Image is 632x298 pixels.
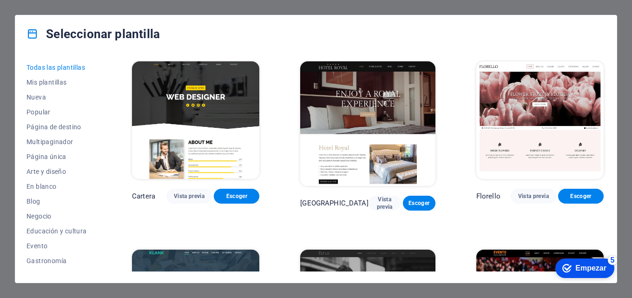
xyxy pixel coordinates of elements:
[26,179,91,194] button: En blanco
[26,93,91,101] span: Nueva
[511,189,556,204] button: Vista previa
[26,153,66,160] font: Página única
[369,196,401,211] button: Vista previa
[26,209,91,224] button: Negocio
[166,189,212,204] button: Vista previa
[26,119,91,134] button: Página de destino
[174,193,204,199] font: Vista previa
[558,189,604,204] button: Escoger
[26,134,91,149] button: Multipaginador
[60,2,64,10] font: 5
[26,105,91,119] button: Popular
[26,238,91,253] button: Evento
[26,138,73,146] font: Multipaginador
[26,194,91,209] button: Blog
[26,257,91,265] span: Gastronomía
[26,90,91,105] button: Nueva
[5,5,64,24] div: Empezar Quedan 5 elementos, 0 % completado
[26,168,91,175] span: Arte y diseño
[26,149,91,164] button: Página única
[26,108,51,116] font: Popular
[26,268,91,283] button: Salud
[26,79,91,86] span: Mis plantillas
[26,123,81,131] font: Página de destino
[26,212,52,220] font: Negocio
[408,200,429,206] font: Escoger
[26,183,91,190] span: En blanco
[26,198,40,205] font: Blog
[26,242,47,250] font: Evento
[403,196,435,211] button: Escoger
[132,61,259,179] img: Cartera
[476,61,604,179] img: Florello
[26,224,91,238] button: Educación y cultura
[570,193,591,199] font: Escoger
[132,192,155,200] font: Cartera
[26,164,91,179] button: Arte y diseño
[26,75,91,90] button: Mis plantillas
[26,64,91,71] span: Todas las plantillas
[214,189,259,204] button: Escoger
[26,26,160,41] h4: Seleccionar plantilla
[377,196,393,210] font: Vista previa
[26,227,91,235] span: Educación y cultura
[300,61,435,186] img: Hotel Royal
[26,253,91,268] button: Gastronomía
[25,10,56,18] font: Empezar
[26,60,91,75] button: Todas las plantillas
[226,193,247,199] font: Escoger
[300,199,368,207] font: [GEOGRAPHIC_DATA]
[518,193,549,199] font: Vista previa
[476,192,500,200] font: Florello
